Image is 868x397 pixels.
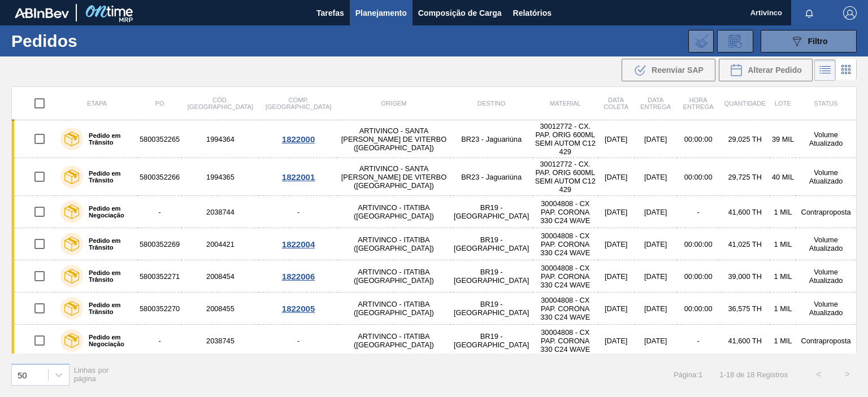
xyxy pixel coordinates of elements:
[635,158,677,196] td: [DATE]
[74,366,109,383] span: Linhas por página
[677,325,720,357] td: -
[808,37,828,46] span: Filtro
[533,293,598,325] td: 30004808 - CX PAP. CORONA 330 C24 WAVE
[717,30,753,53] div: Solicitação de Revisão de Pedidos
[724,100,766,107] span: Quantidade
[683,97,714,110] span: Hora Entrega
[181,120,259,158] td: 1994364
[604,97,628,110] span: Data coleta
[677,196,720,228] td: -
[337,325,450,357] td: ARTIVINCO - ITATIBA ([GEOGRAPHIC_DATA])
[316,6,344,20] span: Tarefas
[770,325,796,357] td: 1 MIL
[796,158,856,196] td: Volume Atualizado
[720,120,770,158] td: 29,025 TH
[770,228,796,260] td: 1 MIL
[635,260,677,293] td: [DATE]
[337,120,450,158] td: ARTIVINCO - SANTA [PERSON_NAME] DE VITERBO ([GEOGRAPHIC_DATA])
[791,5,827,21] button: Notificações
[181,260,259,293] td: 2008454
[181,196,259,228] td: 2038744
[719,59,813,81] div: Alterar Pedido
[652,66,704,75] span: Reenviar SAP
[181,158,259,196] td: 1994365
[635,196,677,228] td: [DATE]
[337,158,450,196] td: ARTIVINCO - SANTA [PERSON_NAME] DE VITERBO ([GEOGRAPHIC_DATA])
[155,100,164,107] span: PO
[83,334,133,347] label: Pedido em Negociação
[12,228,857,260] a: Pedido em Trânsito58003522692004421ARTIVINCO - ITATIBA ([GEOGRAPHIC_DATA])BR19 - [GEOGRAPHIC_DATA...
[138,196,181,228] td: -
[181,228,259,260] td: 2004421
[83,302,133,315] label: Pedido em Trânsito
[770,293,796,325] td: 1 MIL
[450,293,533,325] td: BR19 - [GEOGRAPHIC_DATA]
[259,325,338,357] td: -
[138,260,181,293] td: 5800352271
[622,59,715,81] div: Reenviar SAP
[833,360,861,389] button: >
[836,59,857,81] div: Visão em Cards
[18,370,27,379] div: 50
[15,8,69,18] img: TNhmsLtSVTkK8tSr43FrP2fwEKptu5GPRR3wAAAABJRU5ErkJggg==
[337,228,450,260] td: ARTIVINCO - ITATIBA ([GEOGRAPHIC_DATA])
[181,325,259,357] td: 2038745
[12,120,857,158] a: Pedido em Trânsito58003522651994364ARTIVINCO - SANTA [PERSON_NAME] DE VITERBO ([GEOGRAPHIC_DATA])...
[635,120,677,158] td: [DATE]
[598,228,635,260] td: [DATE]
[720,260,770,293] td: 39,000 TH
[720,228,770,260] td: 41,025 TH
[598,120,635,158] td: [DATE]
[674,370,702,379] span: Página : 1
[337,260,450,293] td: ARTIVINCO - ITATIBA ([GEOGRAPHIC_DATA])
[796,325,856,357] td: Contraproposta
[677,158,720,196] td: 00:00:00
[12,196,857,228] a: Pedido em Negociação-2038744-ARTIVINCO - ITATIBA ([GEOGRAPHIC_DATA])BR19 - [GEOGRAPHIC_DATA]30004...
[720,196,770,228] td: 41,600 TH
[381,100,406,107] span: Origem
[138,120,181,158] td: 5800352265
[719,370,788,379] span: 1 - 18 de 18 Registros
[533,260,598,293] td: 30004808 - CX PAP. CORONA 330 C24 WAVE
[533,120,598,158] td: 30012772 - CX. PAP. ORIG 600ML SEMI AUTOM C12 429
[550,100,581,107] span: Material
[720,158,770,196] td: 29,725 TH
[181,293,259,325] td: 2008455
[450,120,533,158] td: BR23 - Jaguariúna
[796,196,856,228] td: Contraproposta
[598,260,635,293] td: [DATE]
[261,239,336,249] div: 1822004
[635,228,677,260] td: [DATE]
[337,196,450,228] td: ARTIVINCO - ITATIBA ([GEOGRAPHIC_DATA])
[83,269,133,283] label: Pedido em Trânsito
[677,228,720,260] td: 00:00:00
[770,158,796,196] td: 40 MIL
[677,260,720,293] td: 00:00:00
[688,30,714,53] div: Importar Negociações dos Pedidos
[11,34,173,47] h1: Pedidos
[796,293,856,325] td: Volume Atualizado
[843,6,857,20] img: Logout
[796,120,856,158] td: Volume Atualizado
[814,100,837,107] span: Status
[12,293,857,325] a: Pedido em Trânsito58003522702008455ARTIVINCO - ITATIBA ([GEOGRAPHIC_DATA])BR19 - [GEOGRAPHIC_DATA...
[635,325,677,357] td: [DATE]
[533,158,598,196] td: 30012772 - CX. PAP. ORIG 600ML SEMI AUTOM C12 429
[598,196,635,228] td: [DATE]
[87,100,107,107] span: Etapa
[770,260,796,293] td: 1 MIL
[450,196,533,228] td: BR19 - [GEOGRAPHIC_DATA]
[261,134,336,144] div: 1822000
[720,293,770,325] td: 36,575 TH
[775,100,791,107] span: Lote
[138,293,181,325] td: 5800352270
[259,196,338,228] td: -
[533,196,598,228] td: 30004808 - CX PAP. CORONA 330 C24 WAVE
[83,237,133,251] label: Pedido em Trânsito
[138,228,181,260] td: 5800352269
[12,325,857,357] a: Pedido em Negociação-2038745-ARTIVINCO - ITATIBA ([GEOGRAPHIC_DATA])BR19 - [GEOGRAPHIC_DATA]30004...
[805,360,833,389] button: <
[533,228,598,260] td: 30004808 - CX PAP. CORONA 330 C24 WAVE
